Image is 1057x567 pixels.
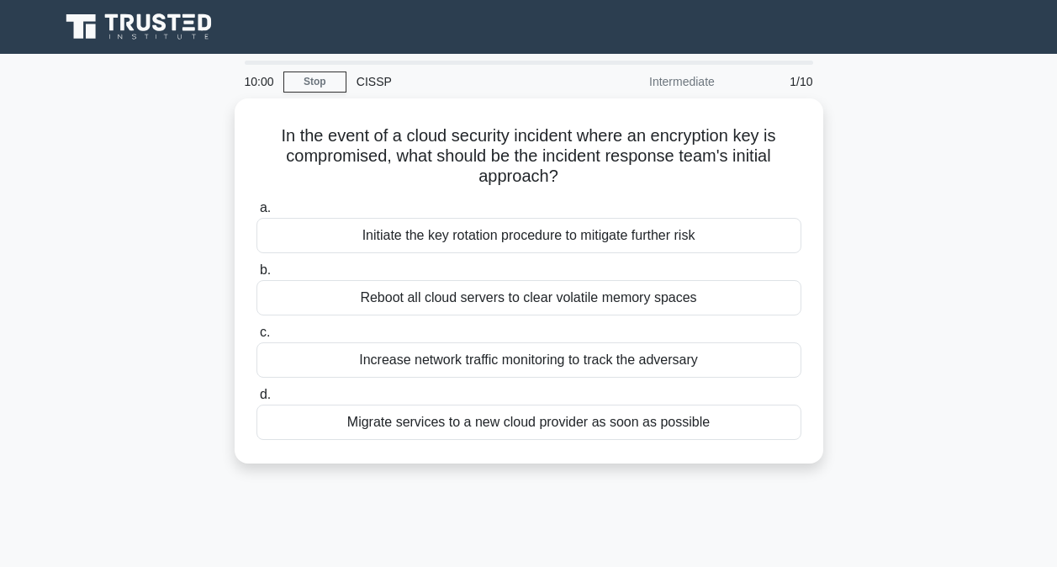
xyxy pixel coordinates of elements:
[260,262,271,277] span: b.
[260,200,271,215] span: a.
[255,125,803,188] h5: In the event of a cloud security incident where an encryption key is compromised, what should be ...
[725,65,823,98] div: 1/10
[256,405,801,440] div: Migrate services to a new cloud provider as soon as possible
[256,280,801,315] div: Reboot all cloud servers to clear volatile memory spaces
[256,218,801,253] div: Initiate the key rotation procedure to mitigate further risk
[260,325,270,339] span: c.
[578,65,725,98] div: Intermediate
[260,387,271,401] span: d.
[256,342,801,378] div: Increase network traffic monitoring to track the adversary
[235,65,283,98] div: 10:00
[283,72,346,93] a: Stop
[346,65,578,98] div: CISSP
